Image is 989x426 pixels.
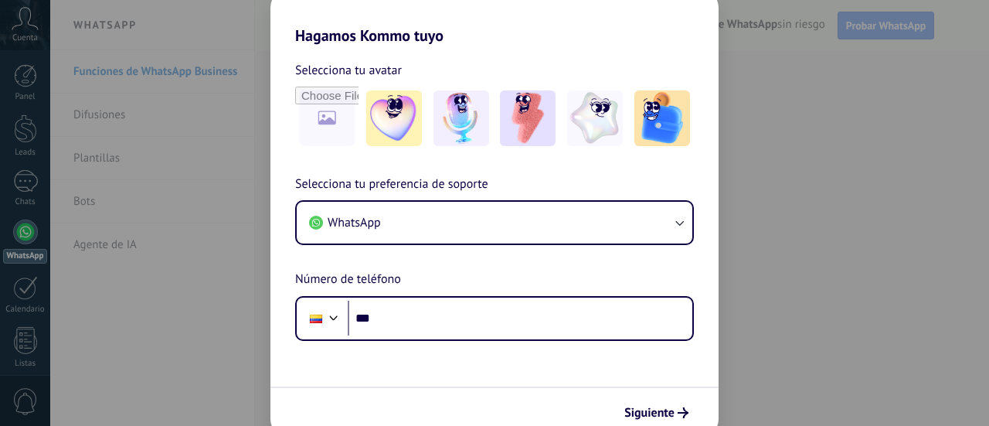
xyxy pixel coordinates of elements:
button: Siguiente [617,400,695,426]
div: Colombia: + 57 [301,302,331,335]
span: Selecciona tu preferencia de soporte [295,175,488,195]
img: -2.jpeg [433,90,489,146]
img: -4.jpeg [567,90,623,146]
span: Selecciona tu avatar [295,60,402,80]
span: Número de teléfono [295,270,401,290]
button: WhatsApp [297,202,692,244]
img: -1.jpeg [366,90,422,146]
img: -3.jpeg [500,90,556,146]
img: -5.jpeg [634,90,690,146]
span: Siguiente [624,407,675,418]
span: WhatsApp [328,215,381,230]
